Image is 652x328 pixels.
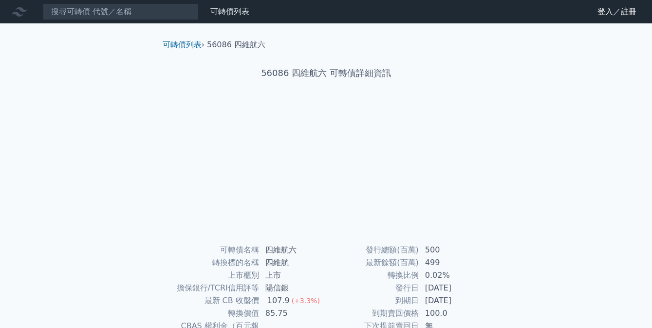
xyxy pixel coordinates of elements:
[167,307,260,320] td: 轉換價值
[260,244,326,256] td: 四維航六
[292,297,320,305] span: (+3.3%)
[326,256,419,269] td: 最新餘額(百萬)
[260,307,326,320] td: 85.75
[167,294,260,307] td: 最新 CB 收盤價
[167,282,260,294] td: 擔保銀行/TCRI信用評等
[163,39,205,51] li: ›
[419,269,486,282] td: 0.02%
[326,282,419,294] td: 發行日
[260,269,326,282] td: 上市
[419,307,486,320] td: 100.0
[260,256,326,269] td: 四維航
[163,40,202,49] a: 可轉債列表
[326,307,419,320] td: 到期賣回價格
[419,294,486,307] td: [DATE]
[167,269,260,282] td: 上市櫃別
[326,244,419,256] td: 發行總額(百萬)
[167,256,260,269] td: 轉換標的名稱
[265,295,292,307] div: 107.9
[326,269,419,282] td: 轉換比例
[167,244,260,256] td: 可轉債名稱
[210,7,249,16] a: 可轉債列表
[155,66,498,80] h1: 56086 四維航六 可轉債詳細資訊
[419,244,486,256] td: 500
[419,256,486,269] td: 499
[590,4,644,19] a: 登入／註冊
[207,39,265,51] li: 56086 四維航六
[43,3,199,20] input: 搜尋可轉債 代號／名稱
[419,282,486,294] td: [DATE]
[326,294,419,307] td: 到期日
[260,282,326,294] td: 陽信銀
